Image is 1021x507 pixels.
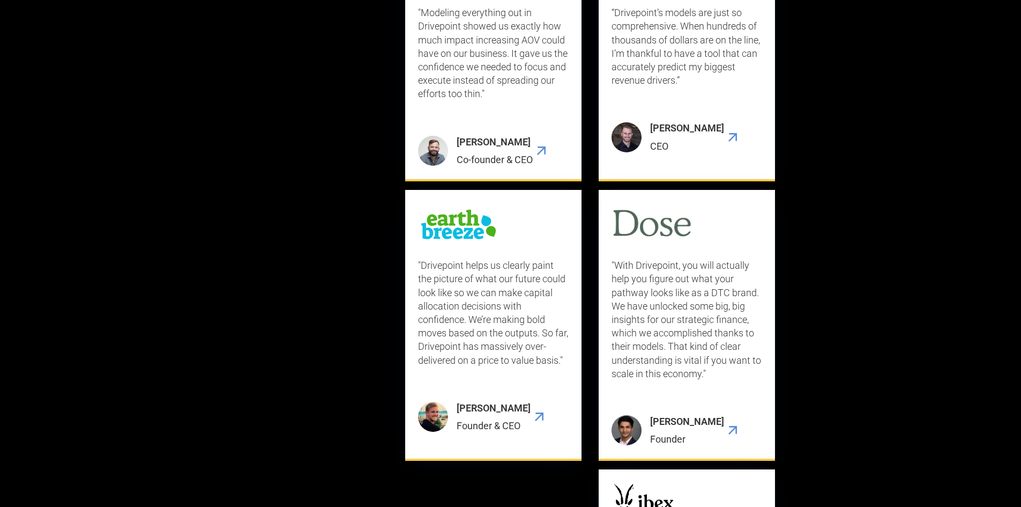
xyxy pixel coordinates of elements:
[612,259,762,380] p: "With Drivepoint, you will actually help you figure out what your pathway looks like as a DTC bra...
[405,190,582,461] div: 8 / 9
[650,121,724,135] div: [PERSON_NAME]
[457,153,533,166] div: Co-founder & CEO
[457,401,531,415] div: [PERSON_NAME]
[457,419,531,432] div: Founder & CEO
[650,415,724,428] div: [PERSON_NAME]
[612,6,762,87] p: “Drivepoint’s models are just so comprehensive. When hundreds of thousands of dollars are on the ...
[418,259,569,367] p: "Drivepoint helps us clearly paint the picture of what our future could look like so we can make ...
[405,190,582,461] a: "Drivepoint helps us clearly paint the picture of what our future could look like so we can make ...
[599,190,775,461] a: "With Drivepoint, you will actually help you figure out what your pathway looks like as a DTC bra...
[457,135,533,149] div: [PERSON_NAME]
[418,6,569,100] p: "Modeling everything out in Drivepoint showed us exactly how much impact increasing AOV could hav...
[650,432,724,446] div: Founder
[599,190,775,461] div: 7 / 9
[650,139,724,153] div: CEO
